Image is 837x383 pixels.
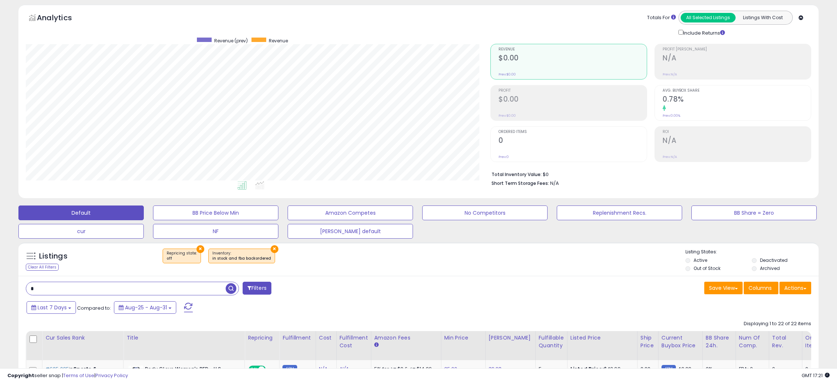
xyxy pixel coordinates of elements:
[685,249,819,256] p: Listing States:
[499,130,647,134] span: Ordered Items
[39,251,67,261] h5: Listings
[663,89,811,93] span: Avg. Buybox Share
[197,245,204,253] button: ×
[663,155,677,159] small: Prev: N/A
[661,334,699,349] div: Current Buybox Price
[489,334,532,342] div: [PERSON_NAME]
[570,334,634,342] div: Listed Price
[760,265,780,271] label: Archived
[691,205,817,220] button: BB Share = Zero
[805,334,832,349] div: Ordered Items
[26,264,59,271] div: Clear All Filters
[214,38,248,44] span: Revenue (prev)
[18,205,144,220] button: Default
[63,372,94,379] a: Terms of Use
[269,38,288,44] span: Revenue
[37,13,86,25] h5: Analytics
[663,95,811,105] h2: 0.78%
[248,334,276,342] div: Repricing
[499,136,647,146] h2: 0
[167,256,197,261] div: off
[663,54,811,64] h2: N/A
[212,256,271,261] div: in stock and fba backordered
[243,282,271,295] button: Filters
[735,13,790,22] button: Listings With Cost
[38,304,67,311] span: Last 7 Days
[499,95,647,105] h2: $0.00
[681,13,736,22] button: All Selected Listings
[557,205,682,220] button: Replenishment Recs.
[739,334,766,349] div: Num of Comp.
[499,54,647,64] h2: $0.00
[663,48,811,52] span: Profit [PERSON_NAME]
[444,334,482,342] div: Min Price
[673,28,734,36] div: Include Returns
[772,334,799,349] div: Total Rev.
[647,14,676,21] div: Totals For
[539,334,564,349] div: Fulfillable Quantity
[114,301,176,314] button: Aug-25 - Aug-31
[749,284,772,292] span: Columns
[802,372,830,379] span: 2025-09-8 17:21 GMT
[492,180,549,186] b: Short Term Storage Fees:
[7,372,128,379] div: seller snap | |
[271,245,278,253] button: ×
[7,372,34,379] strong: Copyright
[640,334,655,349] div: Ship Price
[288,224,413,239] button: [PERSON_NAME] default
[744,282,778,294] button: Columns
[95,372,128,379] a: Privacy Policy
[492,171,542,178] b: Total Inventory Value:
[704,282,743,294] button: Save View
[694,265,720,271] label: Out of Stock
[18,224,144,239] button: cur
[499,113,516,118] small: Prev: $0.00
[27,301,76,314] button: Last 7 Days
[45,334,120,342] div: Cur Sales Rank
[153,224,278,239] button: NF
[499,48,647,52] span: Revenue
[167,250,197,261] span: Repricing state :
[499,72,516,77] small: Prev: $0.00
[212,250,271,261] span: Inventory :
[492,169,806,178] li: $0
[663,113,680,118] small: Prev: 0.00%
[550,180,559,187] span: N/A
[499,89,647,93] span: Profit
[77,305,111,312] span: Compared to:
[374,334,438,342] div: Amazon Fees
[422,205,548,220] button: No Competitors
[779,282,811,294] button: Actions
[663,136,811,146] h2: N/A
[499,155,509,159] small: Prev: 0
[126,334,242,342] div: Title
[663,130,811,134] span: ROI
[340,334,368,349] div: Fulfillment Cost
[319,334,333,342] div: Cost
[760,257,788,263] label: Deactivated
[282,334,312,342] div: Fulfillment
[125,304,167,311] span: Aug-25 - Aug-31
[663,72,677,77] small: Prev: N/A
[706,334,733,349] div: BB Share 24h.
[288,205,413,220] button: Amazon Competes
[694,257,707,263] label: Active
[153,205,278,220] button: BB Price Below Min
[744,320,811,327] div: Displaying 1 to 22 of 22 items
[374,342,379,348] small: Amazon Fees.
